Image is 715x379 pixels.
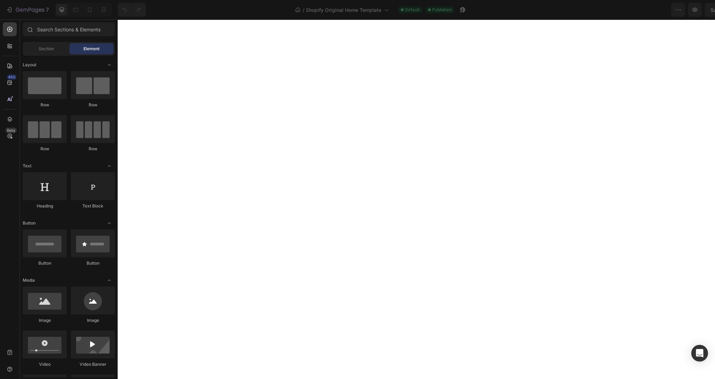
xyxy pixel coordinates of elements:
span: Save [649,7,660,13]
span: Toggle open [104,218,115,229]
div: Text Block [71,203,115,209]
button: Save [643,3,666,17]
div: Video Banner [71,361,115,367]
div: Heading [23,203,67,209]
div: Button [23,260,67,266]
button: Publish [669,3,698,17]
span: Layout [23,62,36,68]
span: Toggle open [104,160,115,172]
div: Row [71,146,115,152]
div: Video [23,361,67,367]
input: Search Sections & Elements [23,22,115,36]
span: Button [23,220,36,226]
span: Shopify Original Home Template [306,6,381,14]
div: Row [71,102,115,108]
button: 7 [3,3,52,17]
p: 7 [46,6,49,14]
span: Toggle open [104,59,115,70]
div: Image [23,317,67,324]
span: / [303,6,304,14]
div: Image [71,317,115,324]
div: Undo/Redo [118,3,146,17]
div: Beta [5,128,17,133]
div: Row [23,146,67,152]
div: Open Intercom Messenger [691,345,708,362]
span: Default [405,7,420,13]
span: Section [39,46,54,52]
span: Toggle open [104,275,115,286]
div: Button [71,260,115,266]
span: Text [23,163,31,169]
span: Media [23,277,35,283]
iframe: Design area [118,20,715,379]
div: 450 [7,74,17,80]
span: Published [432,7,451,13]
div: Publish [675,6,692,14]
span: Element [83,46,99,52]
div: Row [23,102,67,108]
